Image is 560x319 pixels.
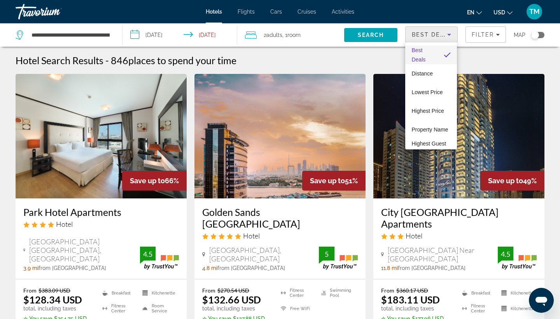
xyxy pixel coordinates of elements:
[411,70,432,77] span: Distance
[411,140,446,156] span: Highest Guest Rating
[411,108,444,114] span: Highest Price
[411,89,443,95] span: Lowest Price
[411,47,425,63] span: Best Deals
[529,288,554,313] iframe: Button to launch messaging window
[405,42,457,149] div: Sort by
[411,126,448,133] span: Property Name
